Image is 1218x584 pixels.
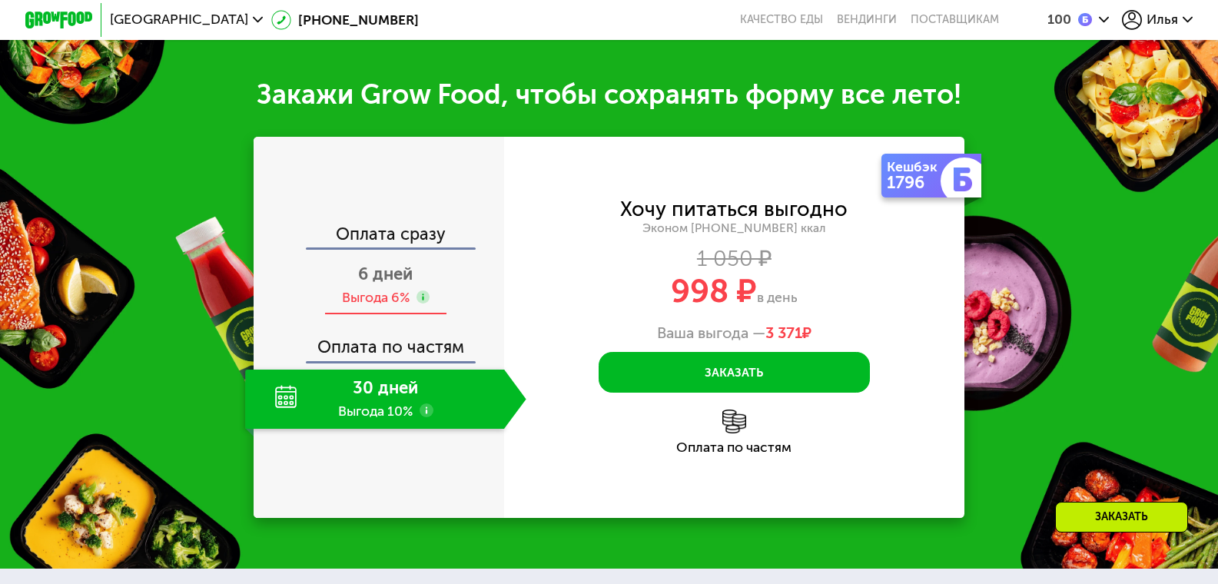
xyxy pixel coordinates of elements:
[1055,502,1188,533] div: Заказать
[255,322,504,361] div: Оплата по частям
[740,13,823,27] a: Качество еды
[1147,13,1178,27] span: Илья
[599,352,869,393] button: Заказать
[504,249,964,267] div: 1 050 ₽
[1047,13,1071,27] div: 100
[671,272,757,310] span: 998 ₽
[765,324,811,342] span: ₽
[837,13,897,27] a: Вендинги
[620,200,848,218] div: Хочу питаться выгодно
[504,221,964,237] div: Эконом [PHONE_NUMBER] ккал
[504,324,964,342] div: Ваша выгода —
[255,226,504,248] div: Оплата сразу
[358,264,413,284] span: 6 дней
[110,13,248,27] span: [GEOGRAPHIC_DATA]
[271,10,419,30] a: [PHONE_NUMBER]
[504,441,964,455] div: Оплата по частям
[887,174,944,191] div: 1796
[342,288,410,307] div: Выгода 6%
[757,289,798,306] span: в день
[911,13,999,27] div: поставщикам
[722,410,746,433] img: l6xcnZfty9opOoJh.png
[765,324,802,342] span: 3 371
[887,161,944,174] div: Кешбэк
